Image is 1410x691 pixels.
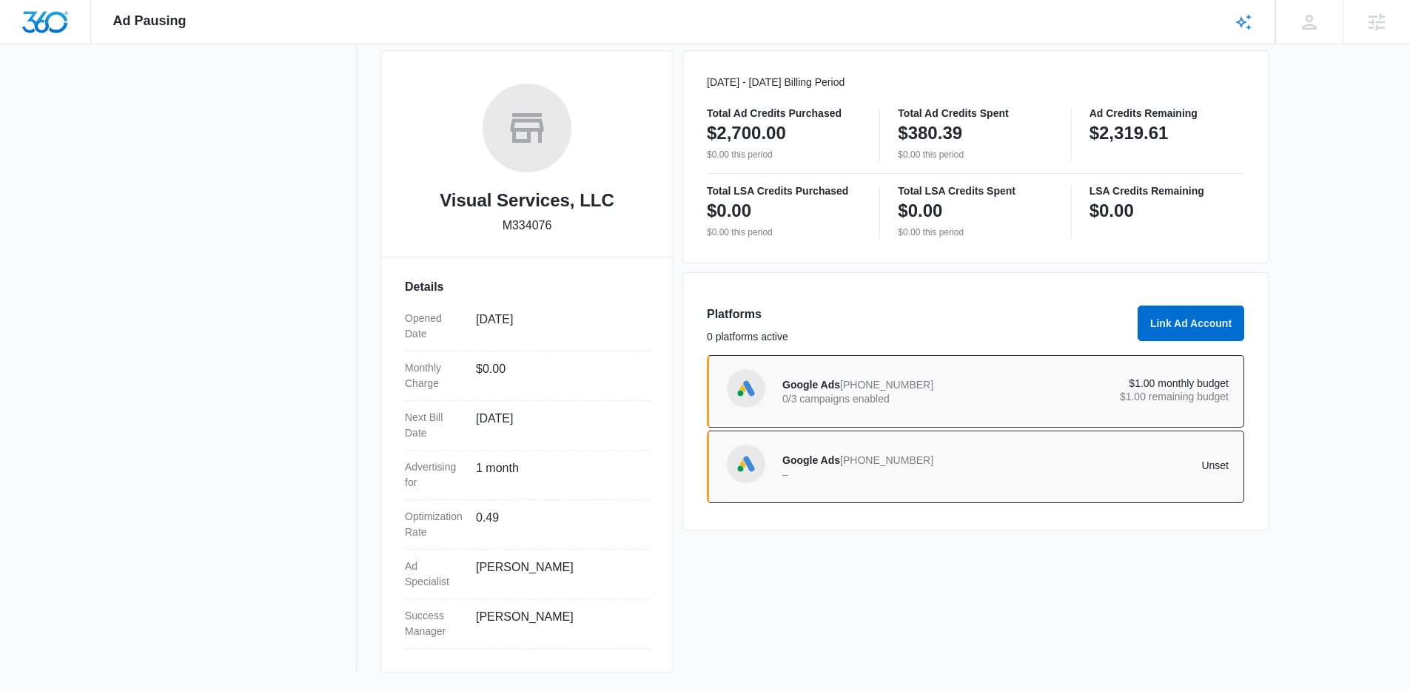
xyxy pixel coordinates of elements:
dd: [PERSON_NAME] [476,608,637,639]
p: – [782,469,1006,479]
dt: Optimization Rate [405,509,464,540]
h3: Platforms [707,306,1129,323]
dd: 0.49 [476,509,637,540]
dd: [DATE] [476,410,637,441]
p: $1.00 monthly budget [1006,378,1229,388]
span: Google Ads [782,379,840,391]
p: 0 platforms active [707,329,1129,345]
p: Ad Credits Remaining [1090,108,1244,118]
div: Advertising for1 month [405,451,649,500]
p: $380.39 [898,121,962,145]
p: $2,700.00 [707,121,786,145]
span: [PHONE_NUMBER] [840,454,933,466]
p: LSA Credits Remaining [1090,186,1244,196]
p: $2,319.61 [1090,121,1169,145]
dt: Monthly Charge [405,360,464,391]
p: Total Ad Credits Spent [898,108,1053,118]
img: Google Ads [735,453,757,475]
dd: 1 month [476,459,637,491]
h2: Visual Services, LLC [440,187,614,214]
a: Google AdsGoogle Ads[PHONE_NUMBER]0/3 campaigns enabled$1.00 monthly budget$1.00 remaining budget [707,355,1244,428]
p: $0.00 [898,199,942,223]
dt: Advertising for [405,459,464,491]
div: Ad Specialist[PERSON_NAME] [405,550,649,599]
p: Unset [1006,460,1229,471]
dt: Opened Date [405,311,464,342]
span: [PHONE_NUMBER] [840,379,933,391]
dt: Next Bill Date [405,410,464,441]
img: Google Ads [735,377,757,400]
a: Google AdsGoogle Ads[PHONE_NUMBER]–Unset [707,431,1244,503]
p: [DATE] - [DATE] Billing Period [707,75,1244,90]
div: Optimization Rate0.49 [405,500,649,550]
p: $0.00 [707,199,751,223]
dt: Success Manager [405,608,464,639]
p: M334076 [503,217,552,235]
div: Success Manager[PERSON_NAME] [405,599,649,649]
p: $1.00 remaining budget [1006,391,1229,402]
div: Monthly Charge$0.00 [405,351,649,401]
p: $0.00 this period [898,226,1053,239]
p: $0.00 [1090,199,1134,223]
button: Link Ad Account [1138,306,1244,341]
dd: $0.00 [476,360,637,391]
div: Opened Date[DATE] [405,302,649,351]
p: $0.00 this period [898,148,1053,161]
p: Total Ad Credits Purchased [707,108,862,118]
span: Ad Pausing [113,13,187,29]
p: Total LSA Credits Spent [898,186,1053,196]
dt: Ad Specialist [405,559,464,590]
span: Google Ads [782,454,840,466]
p: Total LSA Credits Purchased [707,186,862,196]
p: $0.00 this period [707,226,862,239]
dd: [DATE] [476,311,637,342]
div: Next Bill Date[DATE] [405,401,649,451]
h3: Details [405,278,649,296]
p: 0/3 campaigns enabled [782,394,1006,404]
p: $0.00 this period [707,148,862,161]
dd: [PERSON_NAME] [476,559,637,590]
